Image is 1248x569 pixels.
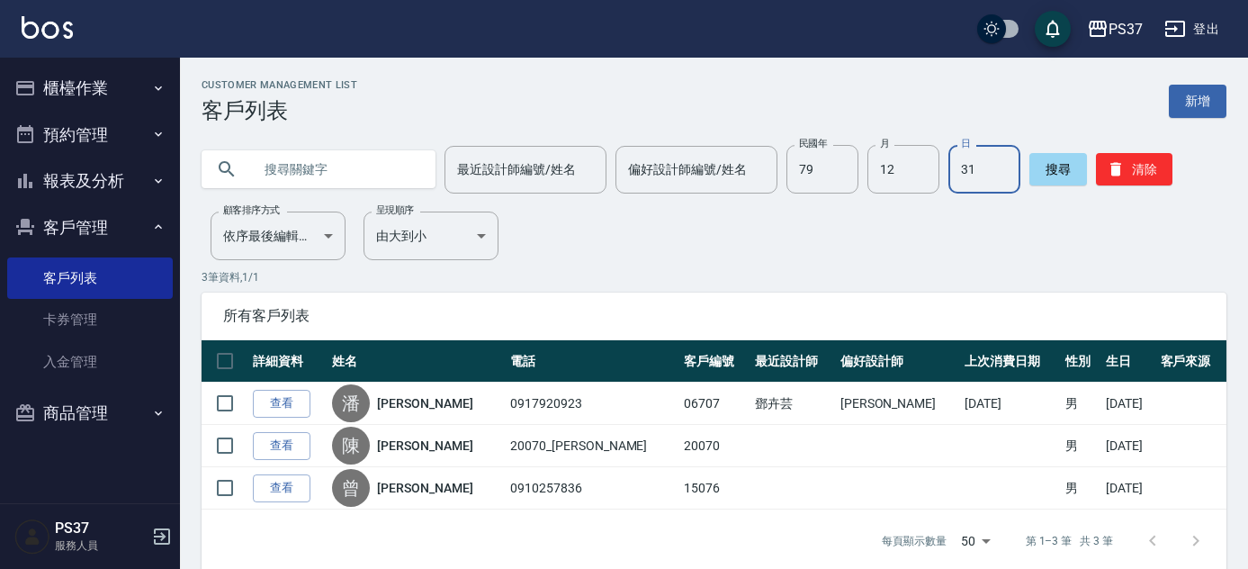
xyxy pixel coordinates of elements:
a: 新增 [1169,85,1226,118]
td: 06707 [679,383,750,425]
td: 0910257836 [506,467,679,510]
button: PS37 [1080,11,1150,48]
label: 月 [880,137,889,150]
div: 依序最後編輯時間 [211,212,346,260]
p: 每頁顯示數量 [882,533,947,549]
td: 20070 [679,425,750,467]
a: 卡券管理 [7,299,173,340]
p: 3 筆資料, 1 / 1 [202,269,1226,285]
div: 曾 [332,469,370,507]
th: 偏好設計師 [836,340,961,383]
a: 查看 [253,390,310,418]
td: [DATE] [1101,425,1155,467]
button: 搜尋 [1029,153,1087,185]
button: 清除 [1096,153,1172,185]
td: [DATE] [960,383,1061,425]
td: 男 [1061,467,1101,510]
th: 詳細資料 [248,340,328,383]
th: 電話 [506,340,679,383]
td: 15076 [679,467,750,510]
span: 所有客戶列表 [223,307,1205,325]
td: 男 [1061,383,1101,425]
button: 預約管理 [7,112,173,158]
th: 最近設計師 [750,340,836,383]
h5: PS37 [55,519,147,537]
a: [PERSON_NAME] [377,479,472,497]
td: [PERSON_NAME] [836,383,961,425]
button: save [1035,11,1071,47]
button: 報表及分析 [7,158,173,204]
th: 性別 [1061,340,1101,383]
label: 呈現順序 [376,203,414,217]
div: 50 [954,517,997,565]
td: 20070_[PERSON_NAME] [506,425,679,467]
th: 客戶編號 [679,340,750,383]
th: 客戶來源 [1156,340,1226,383]
img: Logo [22,16,73,39]
p: 服務人員 [55,537,147,554]
h3: 客戶列表 [202,98,357,123]
h2: Customer Management List [202,79,357,91]
td: [DATE] [1101,383,1155,425]
td: [DATE] [1101,467,1155,510]
label: 日 [961,137,970,150]
label: 民國年 [799,137,827,150]
a: 客戶列表 [7,257,173,299]
th: 上次消費日期 [960,340,1061,383]
button: 商品管理 [7,390,173,437]
td: 0917920923 [506,383,679,425]
a: [PERSON_NAME] [377,394,472,412]
a: 查看 [253,474,310,502]
label: 顧客排序方式 [223,203,280,217]
a: 查看 [253,432,310,460]
button: 客戶管理 [7,204,173,251]
button: 登出 [1157,13,1226,46]
a: 入金管理 [7,341,173,383]
button: 櫃檯作業 [7,65,173,112]
div: 陳 [332,427,370,465]
div: 潘 [332,384,370,422]
div: 由大到小 [364,212,498,260]
td: 鄧卉芸 [750,383,836,425]
td: 男 [1061,425,1101,467]
div: PS37 [1109,18,1143,41]
th: 姓名 [328,340,506,383]
p: 第 1–3 筆 共 3 筆 [1026,533,1113,549]
input: 搜尋關鍵字 [252,145,421,194]
img: Person [14,519,50,555]
a: [PERSON_NAME] [377,437,472,455]
th: 生日 [1101,340,1155,383]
